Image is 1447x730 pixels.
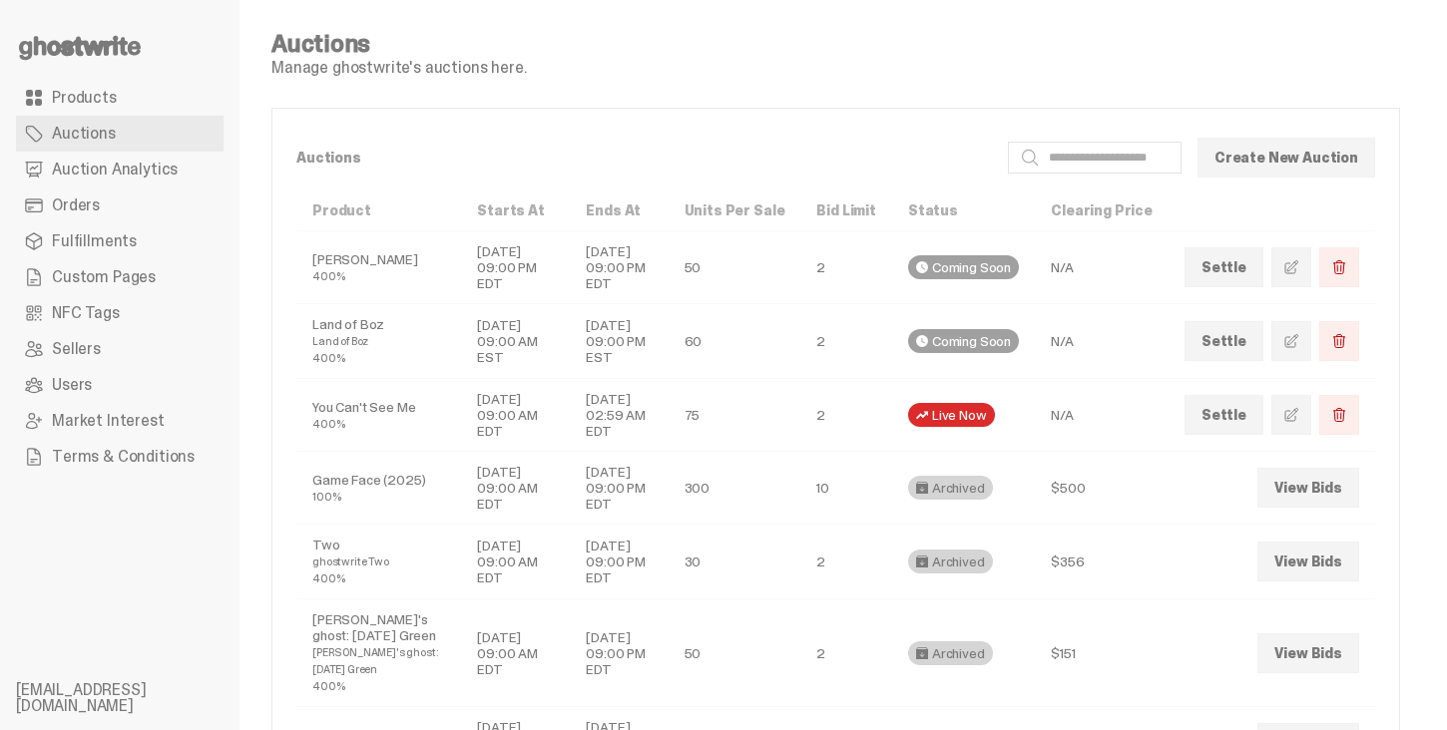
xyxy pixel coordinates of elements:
div: Archived [908,641,993,665]
small: ghostwrite Two [312,554,389,568]
small: 400% [312,351,344,365]
td: Land of Boz [296,304,461,379]
td: [DATE] 09:00 AM EDT [461,599,570,707]
div: Archived [908,476,993,500]
small: 400% [312,269,344,283]
td: [DATE] 09:00 PM EST [570,304,668,379]
th: Status [892,190,1035,231]
a: Settle [1185,321,1263,361]
td: [DATE] 09:00 PM EDT [570,231,668,304]
a: Terms & Conditions [16,439,224,475]
th: Units Per Sale [669,190,801,231]
td: 50 [669,231,801,304]
td: 30 [669,525,801,599]
a: NFC Tags [16,295,224,331]
div: Live Now [908,403,995,427]
td: [DATE] 09:00 PM EDT [570,599,668,707]
span: Custom Pages [52,269,156,285]
small: Land of Boz [312,334,368,348]
small: 400% [312,417,344,431]
a: Auction Analytics [16,152,224,187]
td: You Can't See Me [296,379,461,452]
div: Coming Soon [908,255,1019,279]
td: [DATE] 09:00 PM EDT [570,525,668,599]
div: Coming Soon [908,329,1019,353]
small: [PERSON_NAME]'s ghost: [DATE] Green [312,645,438,676]
span: Products [52,90,117,106]
td: [DATE] 09:00 PM EDT [461,231,570,304]
th: Clearing Price [1035,190,1169,231]
span: NFC Tags [52,305,120,321]
td: N/A [1035,379,1169,452]
span: Terms & Conditions [52,449,195,465]
td: 75 [669,379,801,452]
td: N/A [1035,231,1169,304]
td: $500 [1035,452,1169,525]
td: [DATE] 09:00 PM EDT [570,452,668,525]
td: 60 [669,304,801,379]
span: Users [52,377,92,393]
a: Ends At [586,201,641,219]
a: View Bids [1257,633,1359,673]
td: 2 [800,599,892,707]
td: Game Face (2025) [296,452,461,525]
span: Fulfillments [52,233,137,249]
li: [EMAIL_ADDRESS][DOMAIN_NAME] [16,682,255,714]
th: Product [296,190,461,231]
a: Auctions [16,116,224,152]
td: 10 [800,452,892,525]
a: View Bids [1257,542,1359,581]
a: Market Interest [16,403,224,439]
td: [PERSON_NAME] [296,231,461,304]
small: 100% [312,490,340,504]
td: $151 [1035,599,1169,707]
a: Settle [1185,247,1263,287]
p: Auctions [296,151,992,165]
td: [PERSON_NAME]'s ghost: [DATE] Green [296,599,461,707]
span: Auction Analytics [52,162,178,178]
td: N/A [1035,304,1169,379]
span: Market Interest [52,413,165,429]
a: Fulfillments [16,223,224,259]
td: 300 [669,452,801,525]
a: Custom Pages [16,259,224,295]
a: Create New Auction [1198,138,1375,178]
span: Auctions [52,126,116,142]
td: 2 [800,304,892,379]
td: 2 [800,379,892,452]
td: Two [296,525,461,599]
td: 2 [800,231,892,304]
small: 400% [312,679,344,693]
a: Sellers [16,331,224,367]
span: Orders [52,197,100,213]
a: View Bids [1257,468,1359,508]
div: Archived [908,549,993,573]
a: Starts At [477,201,545,219]
td: [DATE] 09:00 AM EDT [461,525,570,599]
td: [DATE] 02:59 AM EDT [570,379,668,452]
td: [DATE] 09:00 AM EDT [461,379,570,452]
td: 50 [669,599,801,707]
a: Orders [16,187,224,223]
a: Products [16,80,224,116]
span: Sellers [52,341,101,357]
a: Settle [1185,395,1263,435]
p: Manage ghostwrite's auctions here. [271,60,527,76]
td: 2 [800,525,892,599]
td: [DATE] 09:00 AM EST [461,304,570,379]
h4: Auctions [271,32,527,56]
a: Users [16,367,224,403]
td: $356 [1035,525,1169,599]
small: 400% [312,571,344,585]
th: Bid Limit [800,190,892,231]
td: [DATE] 09:00 AM EDT [461,452,570,525]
